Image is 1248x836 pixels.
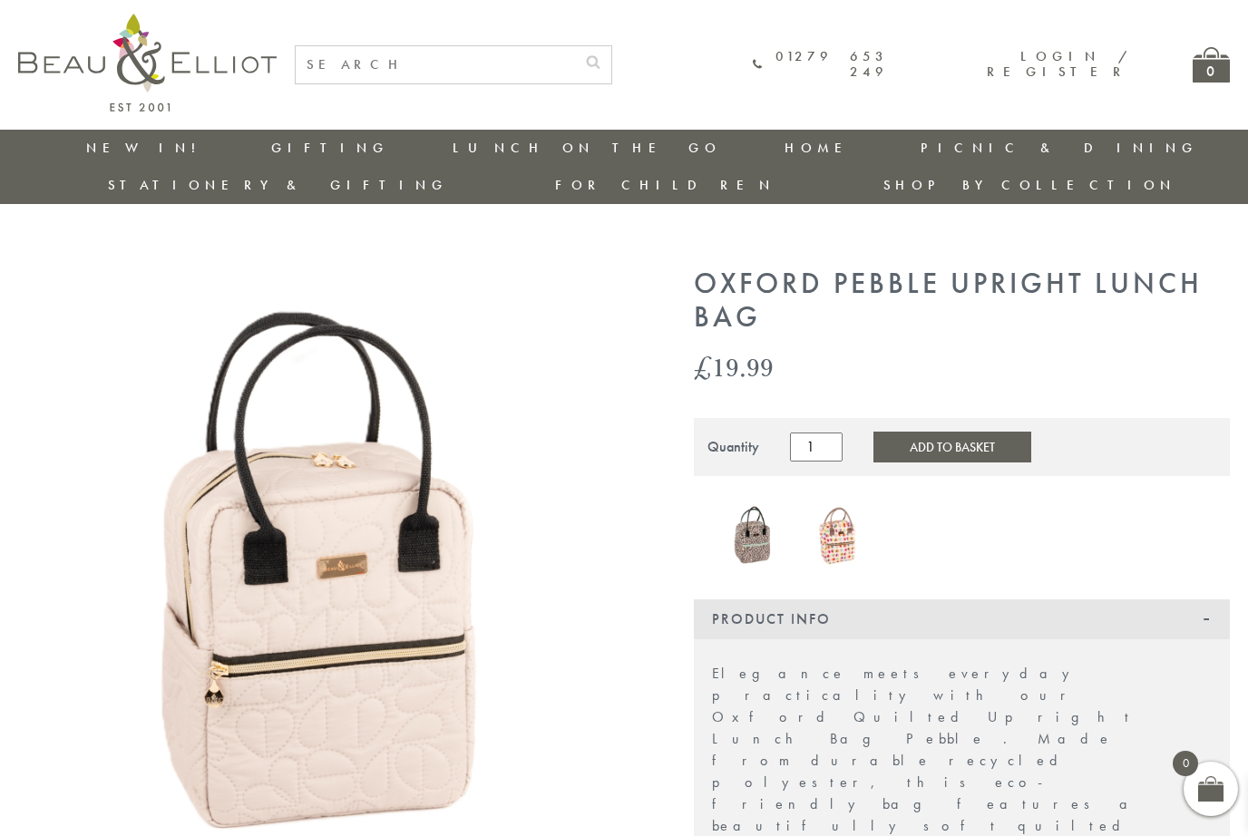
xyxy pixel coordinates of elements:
input: SEARCH [296,46,575,83]
input: Product quantity [790,433,843,462]
a: Lunch On The Go [453,139,721,157]
h1: Oxford Pebble Upright Lunch Bag [694,267,1230,335]
a: Shop by collection [883,176,1176,194]
div: Product Info [694,599,1230,639]
a: 01279 653 249 [753,49,889,81]
a: Picnic & Dining [921,139,1198,157]
img: logo [18,14,277,112]
span: £ [694,348,712,385]
bdi: 19.99 [694,348,774,385]
a: Home [785,139,857,157]
a: Stationery & Gifting [108,176,448,194]
span: 0 [1173,751,1198,776]
button: Add to Basket [873,432,1031,462]
div: Quantity [707,439,759,455]
a: Login / Register [987,47,1129,81]
a: 0 [1193,47,1230,83]
a: For Children [555,176,775,194]
a: Gifting [271,139,389,157]
a: New in! [86,139,208,157]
